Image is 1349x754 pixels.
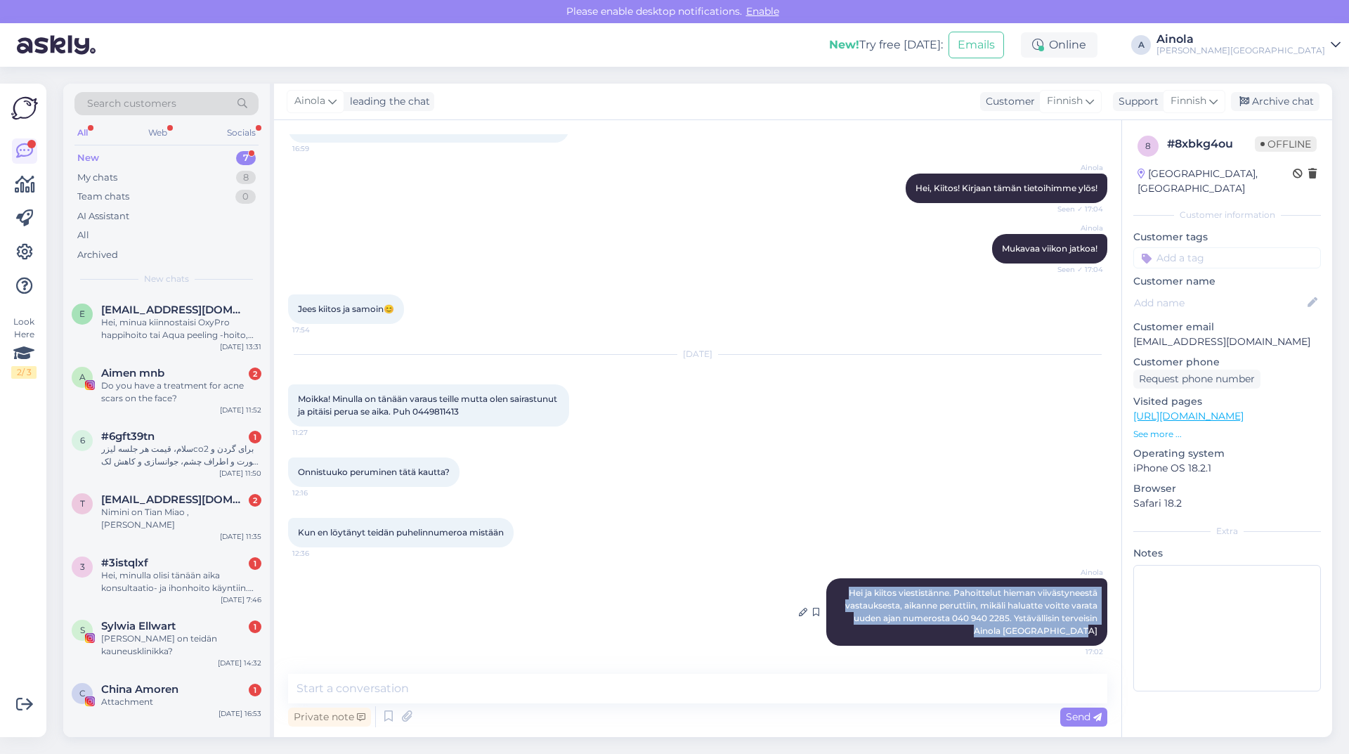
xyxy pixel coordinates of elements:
[1113,94,1159,109] div: Support
[1171,93,1206,109] span: Finnish
[79,308,85,319] span: e
[249,494,261,507] div: 2
[249,557,261,570] div: 1
[77,151,99,165] div: New
[1133,320,1321,334] p: Customer email
[1050,567,1103,578] span: Ainola
[1133,334,1321,349] p: [EMAIL_ADDRESS][DOMAIN_NAME]
[1156,34,1325,45] div: Ainola
[1133,496,1321,511] p: Safari 18.2
[101,620,176,632] span: Sylwia Ellwart
[1255,136,1317,152] span: Offline
[1133,274,1321,289] p: Customer name
[1133,209,1321,221] div: Customer information
[742,5,783,18] span: Enable
[294,93,325,109] span: Ainola
[79,688,86,698] span: C
[298,394,559,417] span: Moikka! Minulla on tänään varaus teille mutta olen sairastunut ja pitäisi perua se aika. Puh 0449...
[235,190,256,204] div: 0
[829,37,943,53] div: Try free [DATE]:
[1021,32,1097,58] div: Online
[79,372,86,382] span: A
[1145,141,1151,151] span: 8
[1050,162,1103,173] span: Ainola
[101,493,247,506] span: tianmiao912@hotmail.com
[80,435,85,446] span: 6
[1133,355,1321,370] p: Customer phone
[236,171,256,185] div: 8
[11,95,38,122] img: Askly Logo
[101,316,261,342] div: Hei, minua kiinnostaisi OxyPro happihoito tai Aqua peeling -hoito, ovatko ne akneiholle sopivia /...
[80,498,85,509] span: t
[949,32,1004,58] button: Emails
[77,171,117,185] div: My chats
[1167,136,1255,152] div: # 8xbkg4ou
[101,506,261,531] div: Nimini on Tian Miao , [PERSON_NAME]
[288,348,1107,360] div: [DATE]
[101,443,261,468] div: سلام، قیمت هر جلسه لیزرco2 برای گردن و صورت و اطراف چشم، جوانسازی و کاهش لک های سنی، چقدره؟
[249,431,261,443] div: 1
[1231,92,1319,111] div: Archive chat
[219,468,261,479] div: [DATE] 11:50
[1050,204,1103,214] span: Seen ✓ 17:04
[1050,223,1103,233] span: Ainola
[1066,710,1102,723] span: Send
[249,684,261,696] div: 1
[144,273,189,285] span: New chats
[101,632,261,658] div: [PERSON_NAME] on teidän kauneusklinikka?
[77,228,89,242] div: All
[101,569,261,594] div: Hei, minulla olisi tänään aika konsultaatio- ja ihonhoito käyntiin. Olen kuumeessa, miten saan yh...
[292,488,345,498] span: 12:16
[1133,446,1321,461] p: Operating system
[344,94,430,109] div: leading the chat
[1131,35,1151,55] div: A
[298,467,450,477] span: Onnistuuko peruminen tätä kautta?
[288,708,371,727] div: Private note
[1050,646,1103,657] span: 17:02
[220,531,261,542] div: [DATE] 11:35
[11,316,37,379] div: Look Here
[1133,428,1321,441] p: See more ...
[845,587,1100,636] span: Hei ja kiitos viestistänne. Pahoittelut hieman viivästyneestä vastauksesta, aikanne peruttiin, mi...
[1133,370,1260,389] div: Request phone number
[1138,167,1293,196] div: [GEOGRAPHIC_DATA], [GEOGRAPHIC_DATA]
[915,183,1097,193] span: Hei, Kiitos! Kirjaan tämän tietoihimme ylös!
[1133,394,1321,409] p: Visited pages
[236,151,256,165] div: 7
[80,625,85,635] span: S
[101,696,261,708] div: Attachment
[1156,34,1341,56] a: Ainola[PERSON_NAME][GEOGRAPHIC_DATA]
[101,430,155,443] span: #6gft39tn
[101,304,247,316] span: emmabrandstaka@gmail.com
[221,594,261,605] div: [DATE] 7:46
[220,342,261,352] div: [DATE] 13:31
[829,38,859,51] b: New!
[11,366,37,379] div: 2 / 3
[298,527,504,538] span: Kun en löytänyt teidän puhelinnumeroa mistään
[1133,247,1321,268] input: Add a tag
[980,94,1035,109] div: Customer
[101,367,164,379] span: Aimen mnb
[77,190,129,204] div: Team chats
[224,124,259,142] div: Socials
[101,557,148,569] span: #3istqlxf
[1002,243,1097,254] span: Mukavaa viikon jatkoa!
[249,368,261,380] div: 2
[220,405,261,415] div: [DATE] 11:52
[87,96,176,111] span: Search customers
[77,248,118,262] div: Archived
[1133,410,1244,422] a: [URL][DOMAIN_NAME]
[298,304,394,314] span: Jees kiitos ja samoin😊
[219,708,261,719] div: [DATE] 16:53
[292,325,345,335] span: 17:54
[145,124,170,142] div: Web
[1134,295,1305,311] input: Add name
[101,683,178,696] span: China Amoren
[1047,93,1083,109] span: Finnish
[101,379,261,405] div: Do you have a treatment for acne scars on the face?
[218,658,261,668] div: [DATE] 14:32
[249,620,261,633] div: 1
[292,427,345,438] span: 11:27
[1133,230,1321,245] p: Customer tags
[80,561,85,572] span: 3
